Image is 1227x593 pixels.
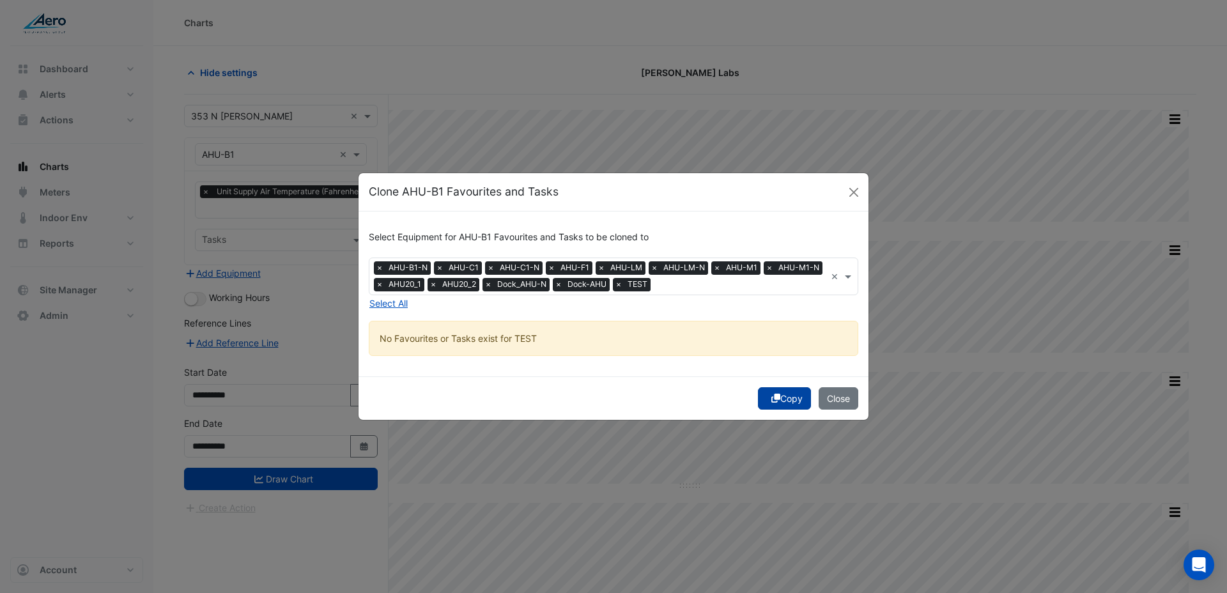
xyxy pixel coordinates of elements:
span: AHU20_1 [385,278,424,291]
ngb-alert: No Favourites or Tasks exist for TEST [369,321,858,356]
span: AHU-LM-N [660,261,708,274]
h6: Select Equipment for AHU-B1 Favourites and Tasks to be cloned to [369,232,858,243]
span: Clear [831,270,842,283]
button: Copy [758,387,811,410]
span: × [596,261,607,274]
span: × [374,278,385,291]
span: × [711,261,723,274]
span: × [649,261,660,274]
span: × [434,261,445,274]
span: AHU-LM [607,261,645,274]
button: Close [844,183,863,202]
span: Dock_AHU-N [494,278,550,291]
span: AHU-F1 [557,261,592,274]
button: Close [819,387,858,410]
span: AHU-M1 [723,261,760,274]
span: TEST [624,278,651,291]
span: × [485,261,497,274]
span: × [374,261,385,274]
div: Open Intercom Messenger [1184,550,1214,580]
span: AHU-C1-N [497,261,543,274]
span: Dock-AHU [564,278,610,291]
span: × [764,261,775,274]
span: × [428,278,439,291]
span: × [553,278,564,291]
span: AHU-C1 [445,261,482,274]
span: AHU20_2 [439,278,479,291]
span: × [482,278,494,291]
span: × [546,261,557,274]
button: Select All [369,296,408,311]
h5: Clone AHU-B1 Favourites and Tasks [369,183,559,200]
span: × [613,278,624,291]
span: AHU-M1-N [775,261,822,274]
span: AHU-B1-N [385,261,431,274]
